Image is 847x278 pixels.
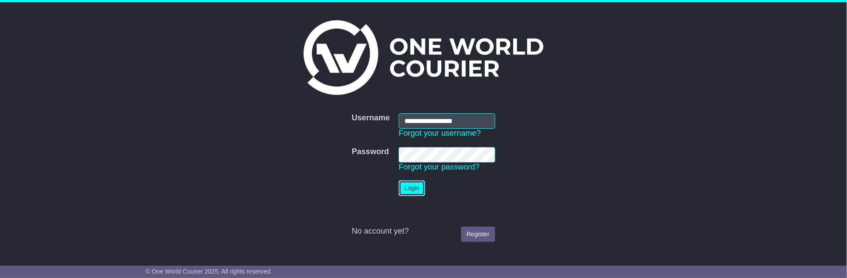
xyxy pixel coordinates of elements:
[146,268,272,275] span: © One World Courier 2025. All rights reserved.
[352,147,389,157] label: Password
[304,20,543,95] img: One World
[399,129,481,137] a: Forgot your username?
[399,162,479,171] a: Forgot your password?
[352,113,390,123] label: Username
[461,227,495,242] a: Register
[352,227,495,236] div: No account yet?
[399,181,425,196] button: Login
